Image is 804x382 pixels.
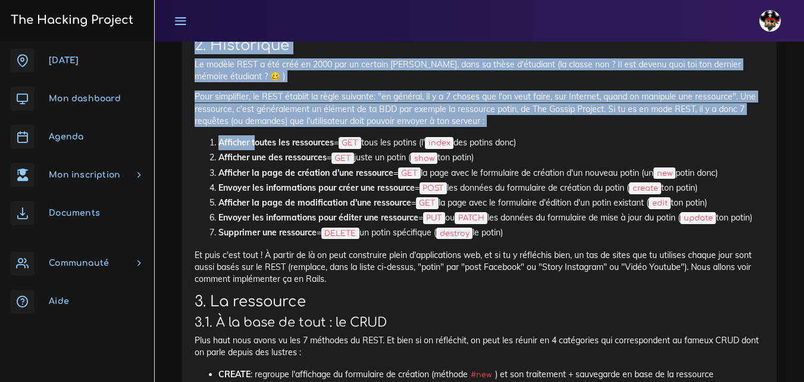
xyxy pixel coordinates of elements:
[436,228,473,240] code: destroy
[49,259,109,268] span: Communauté
[218,167,393,178] strong: Afficher la page de création d'une ressource
[455,212,487,224] code: PATCH
[423,212,445,224] code: PUT
[629,182,661,194] code: create
[195,293,764,310] h2: 3. La ressource
[195,249,764,285] p: Et puis c'est tout ! À partir de là on peut construire plein d'applications web, et si tu y réflé...
[218,181,764,195] li: = les données du formulaire de création du potin ( ton potin)
[195,315,764,330] h3: 3.1. À la base de tout : le CRUD
[218,197,411,208] strong: Afficher la page de modification d'une ressource
[218,182,415,193] strong: Envoyer les informations pour créer une ressource
[321,228,359,240] code: DELETE
[759,10,781,32] img: avatar
[218,212,418,223] strong: Envoyer les informations pour éditer une ressource
[218,135,764,150] li: = tous les potins (l' des potins donc)
[195,58,764,83] p: Le modèle REST a été créé en 2000 par un certain [PERSON_NAME], dans sa thèse d'étudiant (la clas...
[468,369,495,381] code: #new
[218,227,317,238] strong: Supprimer une ressource
[218,150,764,165] li: = juste un potin ( ton potin)
[649,197,671,209] code: edit
[218,166,764,181] li: = la page avec le formulaire de création d'un nouveau potin (un potin donc)
[49,209,100,218] span: Documents
[218,369,251,380] strong: CREATE
[218,210,764,225] li: = ou les données du formulaire de mise à jour du potin ( ton potin)
[49,297,69,306] span: Aide
[49,170,120,179] span: Mon inscription
[218,152,327,163] strong: Afficher une des ressources
[195,334,764,359] p: Plus haut nous avons vu les 7 méthodes du REST. Et bien si on réfléchit, on peut les réunir en 4 ...
[411,153,437,164] code: show
[331,153,354,164] code: GET
[218,225,764,240] li: = un potin spécifique ( le potin)
[398,167,421,179] code: GET
[653,167,675,179] code: new
[680,212,716,224] code: update
[420,182,447,194] code: POST
[49,94,121,103] span: Mon dashboard
[416,197,439,209] code: GET
[195,37,764,54] h2: 2. Historique
[218,195,764,210] li: = la page avec le formulaire d'édition d'un potin existant ( ton potin)
[218,137,334,148] strong: Afficher toutes les ressources
[7,14,133,27] h3: The Hacking Project
[49,132,83,141] span: Agenda
[195,91,764,127] p: Pour simplifier, le REST établit la règle suivante: "en général, il y a 7 choses que l'on veut fa...
[49,56,79,65] span: [DATE]
[425,137,453,149] code: index
[339,137,361,149] code: GET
